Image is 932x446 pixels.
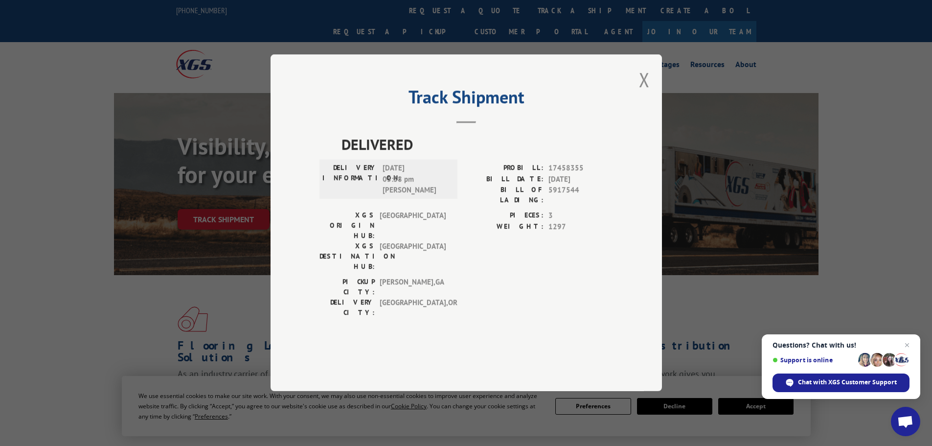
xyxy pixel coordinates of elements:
[319,298,375,318] label: DELIVERY CITY:
[548,211,613,222] span: 3
[891,407,920,436] div: Open chat
[380,241,446,272] span: [GEOGRAPHIC_DATA]
[466,174,544,185] label: BILL DATE:
[319,211,375,241] label: XGS ORIGIN HUB:
[380,211,446,241] span: [GEOGRAPHIC_DATA]
[383,163,449,196] span: [DATE] 05:38 pm [PERSON_NAME]
[548,163,613,174] span: 17458355
[466,185,544,206] label: BILL OF LADING:
[639,67,650,93] button: Close modal
[773,356,855,364] span: Support is online
[466,211,544,222] label: PIECES:
[773,341,909,349] span: Questions? Chat with us!
[466,163,544,174] label: PROBILL:
[341,134,613,156] span: DELIVERED
[773,374,909,392] div: Chat with XGS Customer Support
[798,378,897,387] span: Chat with XGS Customer Support
[319,241,375,272] label: XGS DESTINATION HUB:
[901,339,913,351] span: Close chat
[380,298,446,318] span: [GEOGRAPHIC_DATA] , OR
[548,174,613,185] span: [DATE]
[322,163,378,196] label: DELIVERY INFORMATION:
[548,221,613,233] span: 1297
[380,277,446,298] span: [PERSON_NAME] , GA
[319,90,613,109] h2: Track Shipment
[319,277,375,298] label: PICKUP CITY:
[466,221,544,233] label: WEIGHT:
[548,185,613,206] span: 5917544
